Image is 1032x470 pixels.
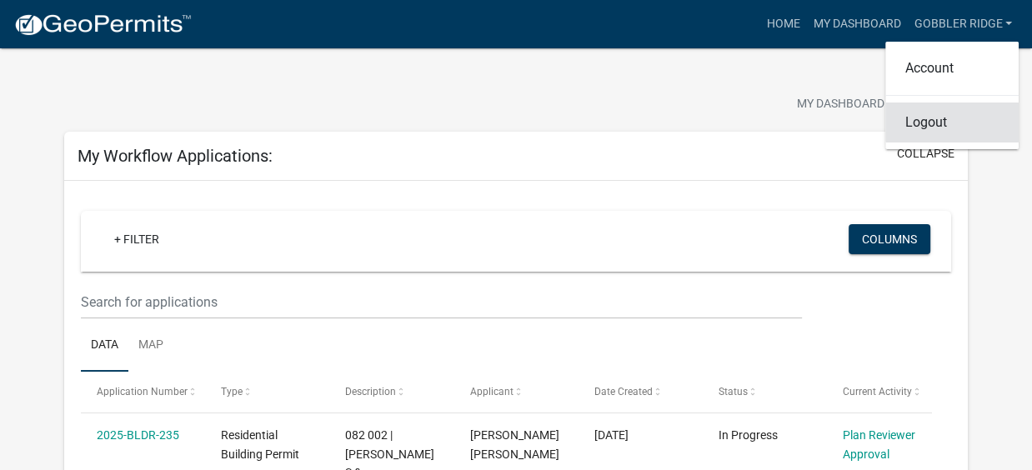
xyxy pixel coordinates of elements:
a: Logout [885,102,1019,142]
span: Date Created [594,386,653,397]
datatable-header-cell: Current Activity [827,372,951,412]
datatable-header-cell: Date Created [578,372,702,412]
input: Search for applications [81,285,802,319]
a: My Dashboard [806,8,907,40]
span: Description [345,386,396,397]
a: Plan Reviewer Approval [843,428,915,461]
span: Residential Building Permit [221,428,299,461]
span: Current Activity [843,386,912,397]
a: Account [885,48,1019,88]
datatable-header-cell: Type [205,372,329,412]
a: Map [128,319,173,372]
button: collapse [897,145,954,162]
a: + Filter [101,224,173,254]
div: Gobbler Ridge [885,42,1019,149]
span: In Progress [719,428,778,442]
datatable-header-cell: Applicant [453,372,578,412]
datatable-header-cell: Description [329,372,453,412]
datatable-header-cell: Application Number [81,372,205,412]
a: Gobbler Ridge [907,8,1019,40]
button: My Dashboard Settingssettings [784,88,977,121]
span: Status [719,386,748,397]
datatable-header-cell: Status [703,372,827,412]
span: Anthony Steve Newman [470,428,559,461]
span: My Dashboard Settings [797,95,940,115]
h5: My Workflow Applications: [78,146,273,166]
span: Applicant [470,386,513,397]
span: Type [221,386,243,397]
a: 2025-BLDR-235 [97,428,179,442]
button: Columns [849,224,930,254]
span: Application Number [97,386,188,397]
span: 08/03/2025 [594,428,629,442]
a: Data [81,319,128,372]
a: Home [759,8,806,40]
